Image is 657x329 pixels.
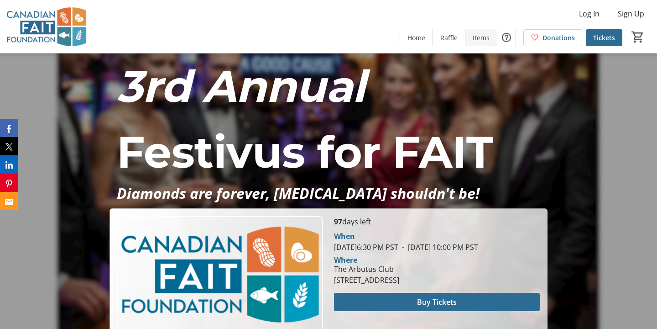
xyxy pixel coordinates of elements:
em: Diamonds are forever, [MEDICAL_DATA] shouldn't be! [117,183,480,203]
span: - [398,242,408,252]
a: Raffle [433,29,465,46]
div: When [334,231,355,242]
button: Log In [572,6,607,21]
a: Home [400,29,433,46]
div: Where [334,256,357,264]
button: Sign Up [610,6,652,21]
em: 3rd Annual [117,59,365,113]
div: The Arbutus Club [334,264,399,275]
a: Items [465,29,497,46]
span: 97 [334,217,342,227]
span: Home [407,33,425,42]
span: [DATE] 6:30 PM PST [334,242,398,252]
button: Buy Tickets [334,293,540,311]
span: Raffle [440,33,458,42]
span: Donations [542,33,575,42]
p: days left [334,216,540,227]
span: Festivus for FAIT [117,125,493,179]
button: Cart [630,29,646,45]
span: Items [473,33,490,42]
span: Tickets [593,33,615,42]
span: Log In [579,8,600,19]
span: Sign Up [618,8,644,19]
span: Buy Tickets [417,297,457,308]
button: Help [497,28,516,47]
div: [STREET_ADDRESS] [334,275,399,286]
img: Canadian FAIT Foundation's Logo [5,4,87,49]
span: [DATE] 10:00 PM PST [398,242,478,252]
a: Donations [523,29,582,46]
a: Tickets [586,29,622,46]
